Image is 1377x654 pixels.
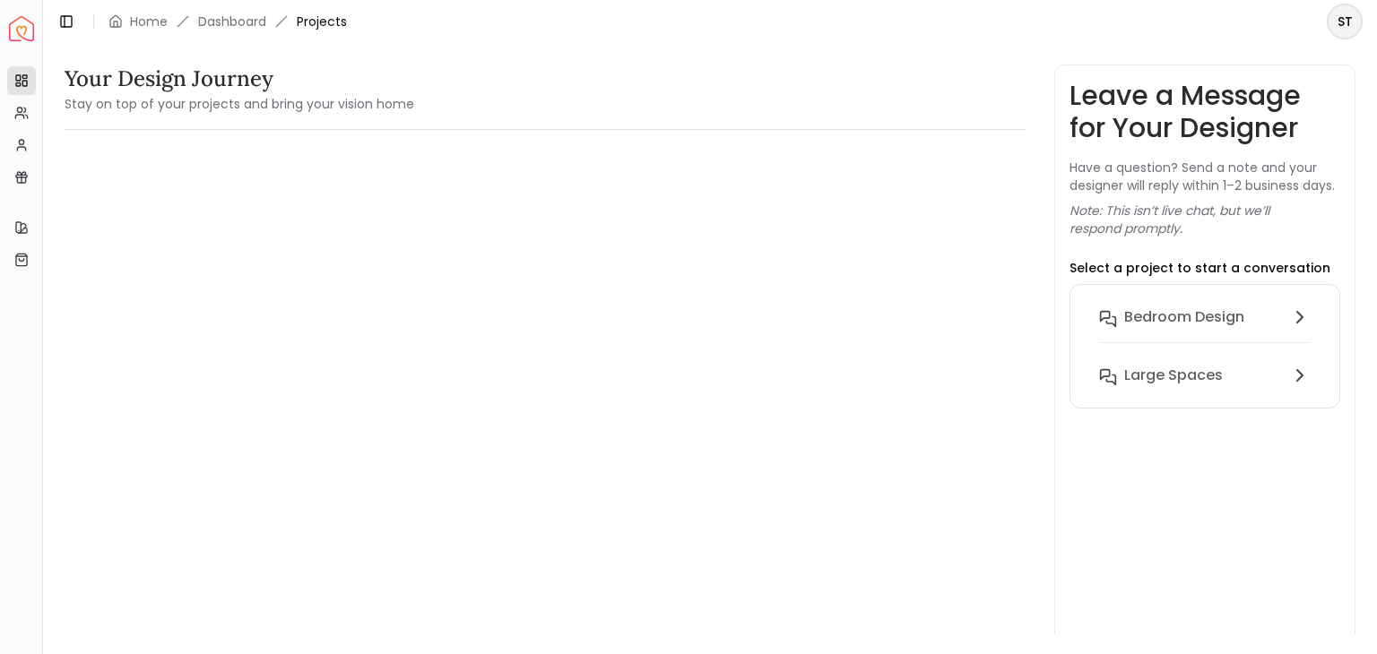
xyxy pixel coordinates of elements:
nav: breadcrumb [108,13,347,30]
h6: Bedroom Design [1124,306,1244,328]
p: Note: This isn’t live chat, but we’ll respond promptly. [1070,202,1340,237]
a: Dashboard [198,13,266,30]
p: Select a project to start a conversation [1070,259,1330,277]
h6: Large Spaces [1124,365,1223,386]
span: Projects [297,13,347,30]
button: Large Spaces [1085,357,1325,393]
button: ST [1327,4,1363,39]
span: ST [1329,5,1361,38]
a: Spacejoy [9,16,34,41]
h3: Leave a Message for Your Designer [1070,80,1340,144]
h3: Your Design Journey [65,65,414,93]
p: Have a question? Send a note and your designer will reply within 1–2 business days. [1070,159,1340,194]
img: Spacejoy Logo [9,16,34,41]
small: Stay on top of your projects and bring your vision home [65,95,414,113]
button: Bedroom Design [1085,299,1325,357]
a: Home [130,13,168,30]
